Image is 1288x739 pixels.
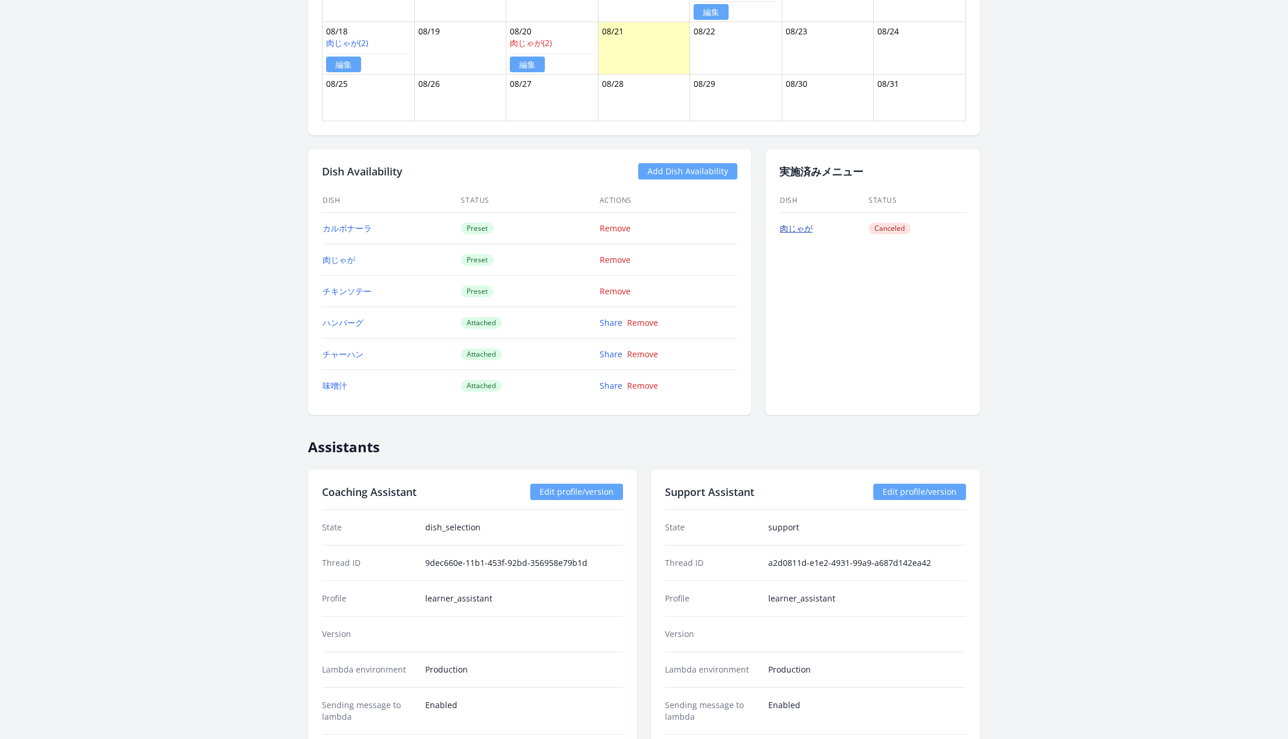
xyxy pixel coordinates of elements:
[425,699,623,723] dd: Enabled
[665,628,759,640] dt: Version
[869,223,911,234] span: Canceled
[510,57,545,72] a: 編集
[322,664,416,675] dt: Lambda environment
[425,557,623,569] dd: 9dec660e-11b1-453f-92bd-356958e79b1d
[322,522,416,533] dt: State
[779,163,966,180] h2: 実施済みメニュー
[461,349,502,360] span: Attached
[600,223,631,234] a: Remove
[694,4,729,20] a: 編集
[506,75,598,121] td: 08/27
[779,189,868,213] th: Dish
[782,75,874,121] td: 08/30
[461,286,494,297] span: Preset
[768,699,966,723] dd: Enabled
[414,75,506,121] td: 08/26
[768,593,966,604] dd: learner_assistant
[874,22,966,75] td: 08/24
[414,22,506,75] td: 08/19
[323,317,363,328] a: ハンバーグ
[323,286,372,297] a: チキンソテー
[598,22,690,75] td: 08/21
[322,189,460,213] th: Dish
[768,664,966,675] dd: Production
[665,664,759,675] dt: Lambda environment
[323,380,347,391] a: 味噌汁
[425,522,623,533] dd: dish_selection
[323,223,372,234] a: カルボナーラ
[506,22,598,75] td: 08/20
[322,628,416,640] dt: Version
[322,699,416,723] dt: Sending message to lambda
[782,22,874,75] td: 08/23
[322,557,416,569] dt: Thread ID
[461,223,494,234] span: Preset
[665,484,754,500] h2: Support Assistant
[627,380,658,391] a: Remove
[461,380,502,392] span: Attached
[665,593,759,604] dt: Profile
[868,189,966,213] th: Status
[627,349,658,360] a: Remove
[461,254,494,266] span: Preset
[461,317,502,329] span: Attached
[665,699,759,723] dt: Sending message to lambda
[665,522,759,533] dt: State
[600,349,622,360] a: Share
[600,317,622,328] a: Share
[322,593,416,604] dt: Profile
[322,163,402,180] h2: Dish Availability
[599,189,737,213] th: Actions
[874,75,966,121] td: 08/31
[326,37,368,48] a: 肉じゃが(2)
[323,22,415,75] td: 08/18
[768,557,966,569] dd: a2d0811d-e1e2-4931-99a9-a687d142ea42
[690,75,782,121] td: 08/29
[768,522,966,533] dd: support
[425,664,623,675] dd: Production
[600,254,631,265] a: Remove
[425,593,623,604] dd: learner_assistant
[665,557,759,569] dt: Thread ID
[600,380,622,391] a: Share
[600,286,631,297] a: Remove
[598,75,690,121] td: 08/28
[322,484,416,500] h2: Coaching Assistant
[308,429,980,456] h2: Assistants
[326,57,361,72] a: 編集
[323,349,363,360] a: チャーハン
[510,37,552,48] a: 肉じゃが(2)
[627,317,658,328] a: Remove
[460,189,598,213] th: Status
[690,22,782,75] td: 08/22
[323,75,415,121] td: 08/25
[780,223,813,234] a: 肉じゃが
[323,254,355,265] a: 肉じゃが
[873,484,966,500] a: Edit profile/version
[530,484,623,500] a: Edit profile/version
[638,163,737,180] a: Add Dish Availability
